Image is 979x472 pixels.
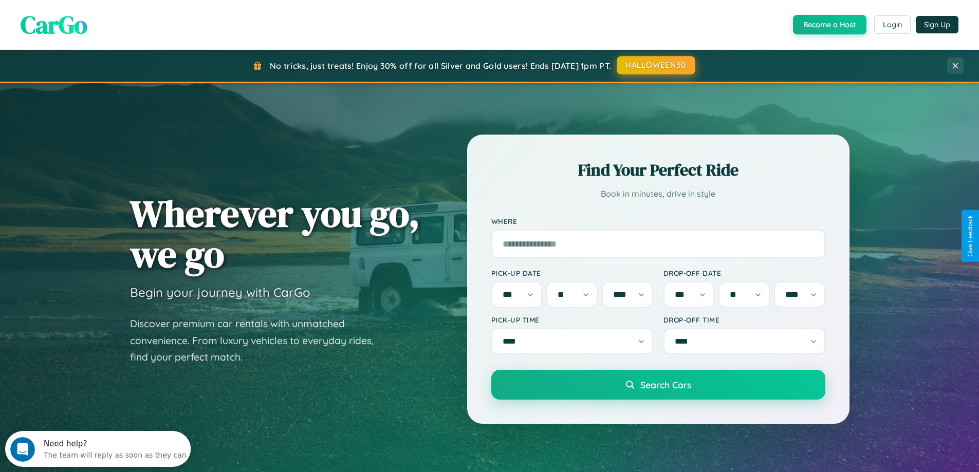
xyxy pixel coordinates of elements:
[130,315,387,366] p: Discover premium car rentals with unmatched convenience. From luxury vehicles to everyday rides, ...
[10,437,35,462] iframe: Intercom live chat
[491,269,653,277] label: Pick-up Date
[663,269,825,277] label: Drop-off Date
[491,186,825,201] p: Book in minutes, drive in style
[5,431,191,467] iframe: Intercom live chat discovery launcher
[874,15,911,34] button: Login
[967,215,974,257] div: Give Feedback
[39,17,181,28] div: The team will reply as soon as they can
[617,56,695,74] button: HALLOWEEN30
[491,370,825,400] button: Search Cars
[4,4,191,32] div: Open Intercom Messenger
[916,16,958,33] button: Sign Up
[130,193,420,274] h1: Wherever you go, we go
[491,159,825,181] h2: Find Your Perfect Ride
[793,15,866,34] button: Become a Host
[130,285,310,300] h3: Begin your journey with CarGo
[663,315,825,324] label: Drop-off Time
[491,217,825,225] label: Where
[270,61,611,71] span: No tricks, just treats! Enjoy 30% off for all Silver and Gold users! Ends [DATE] 1pm PT.
[21,8,87,42] span: CarGo
[39,9,181,17] div: Need help?
[491,315,653,324] label: Pick-up Time
[640,379,691,390] span: Search Cars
